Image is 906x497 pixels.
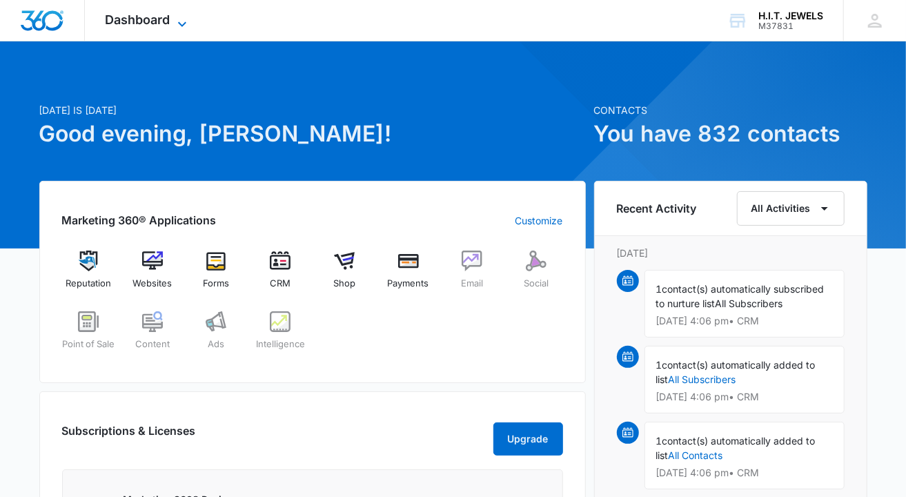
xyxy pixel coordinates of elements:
span: Content [135,338,170,351]
a: Shop [318,251,371,300]
a: Social [510,251,563,300]
a: Email [446,251,499,300]
span: contact(s) automatically subscribed to nurture list [656,283,825,309]
a: Intelligence [254,311,307,361]
a: Payments [382,251,435,300]
a: Websites [126,251,179,300]
span: Dashboard [106,12,170,27]
span: Ads [208,338,224,351]
a: All Subscribers [669,373,736,385]
span: Shop [333,277,355,291]
p: [DATE] [617,246,845,260]
a: Customize [515,213,563,228]
p: [DATE] 4:06 pm • CRM [656,392,833,402]
span: 1 [656,359,662,371]
span: contact(s) automatically added to list [656,359,816,385]
span: Point of Sale [62,338,115,351]
a: CRM [254,251,307,300]
span: Social [524,277,549,291]
span: Websites [132,277,172,291]
span: CRM [270,277,290,291]
span: 1 [656,435,662,447]
a: Point of Sale [62,311,115,361]
a: All Contacts [669,449,723,461]
p: [DATE] 4:06 pm • CRM [656,468,833,478]
span: Forms [203,277,229,291]
h1: Good evening, [PERSON_NAME]! [39,117,586,150]
button: All Activities [737,191,845,226]
span: Payments [388,277,429,291]
span: Reputation [66,277,111,291]
a: Reputation [62,251,115,300]
p: [DATE] is [DATE] [39,103,586,117]
h1: You have 832 contacts [594,117,867,150]
h2: Subscriptions & Licenses [62,422,196,450]
span: Email [461,277,483,291]
p: [DATE] 4:06 pm • CRM [656,316,833,326]
button: Upgrade [493,422,563,456]
span: All Subscribers [716,298,783,309]
p: Contacts [594,103,867,117]
a: Ads [190,311,243,361]
span: 1 [656,283,662,295]
h6: Recent Activity [617,200,697,217]
div: account id [758,21,823,31]
h2: Marketing 360® Applications [62,212,217,228]
span: Intelligence [256,338,305,351]
div: account name [758,10,823,21]
span: contact(s) automatically added to list [656,435,816,461]
a: Forms [190,251,243,300]
a: Content [126,311,179,361]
